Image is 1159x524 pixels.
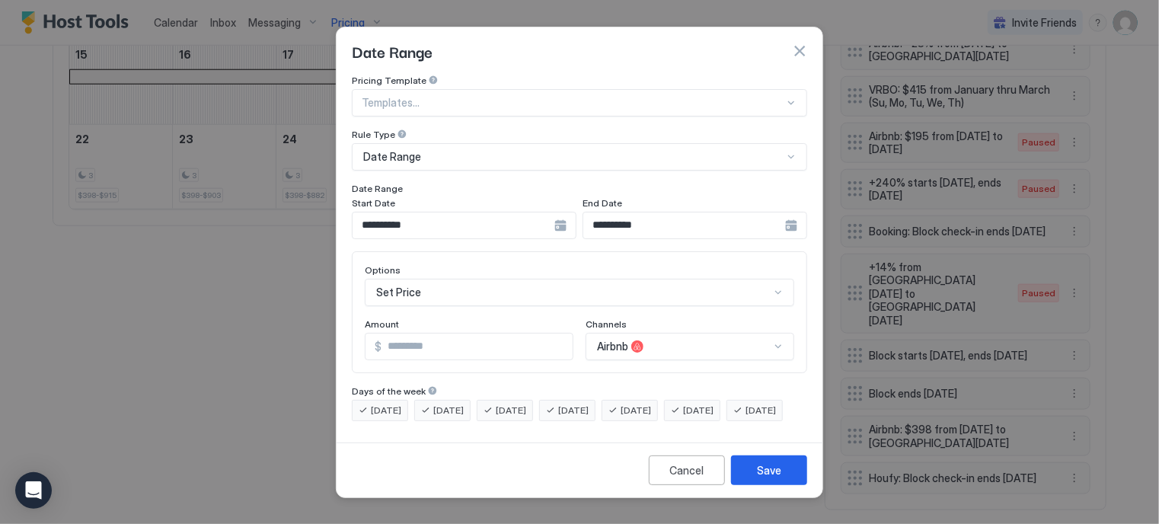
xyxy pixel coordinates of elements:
span: Airbnb [597,340,628,353]
span: Date Range [352,40,433,62]
span: End Date [583,197,622,209]
input: Input Field [382,334,573,359]
div: Cancel [670,462,704,478]
div: Open Intercom Messenger [15,472,52,509]
input: Input Field [583,212,785,238]
span: Date Range [363,150,421,164]
input: Input Field [353,212,554,238]
span: Date Range [352,183,403,194]
span: Set Price [376,286,421,299]
span: $ [375,340,382,353]
span: [DATE] [496,404,526,417]
span: Start Date [352,197,395,209]
button: Save [731,455,807,485]
span: Channels [586,318,627,330]
span: Amount [365,318,399,330]
span: [DATE] [746,404,776,417]
div: Save [757,462,781,478]
span: Options [365,264,401,276]
button: Cancel [649,455,725,485]
span: [DATE] [683,404,714,417]
span: Pricing Template [352,75,426,86]
span: [DATE] [558,404,589,417]
span: Rule Type [352,129,395,140]
span: Days of the week [352,385,426,397]
span: [DATE] [371,404,401,417]
span: [DATE] [621,404,651,417]
span: [DATE] [433,404,464,417]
